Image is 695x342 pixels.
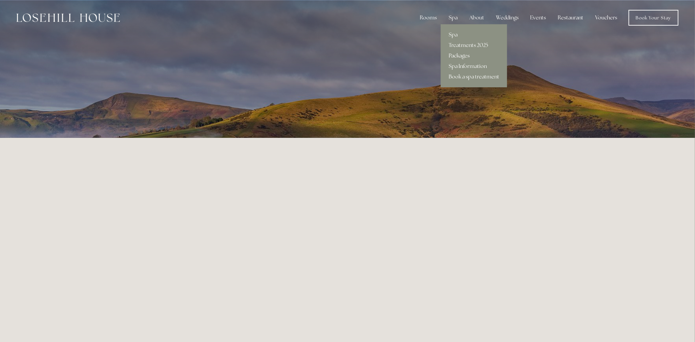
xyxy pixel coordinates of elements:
[441,72,507,82] a: Book a spa treatment
[441,61,507,72] a: Spa Information
[443,11,463,24] div: Spa
[415,11,442,24] div: Rooms
[629,10,679,26] a: Book Your Stay
[441,40,507,51] a: Treatments 2025
[441,30,507,40] a: Spa
[464,11,489,24] div: About
[553,11,589,24] div: Restaurant
[16,13,120,22] img: Losehill House
[491,11,524,24] div: Weddings
[441,51,507,61] a: Packages
[525,11,551,24] div: Events
[590,11,623,24] a: Vouchers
